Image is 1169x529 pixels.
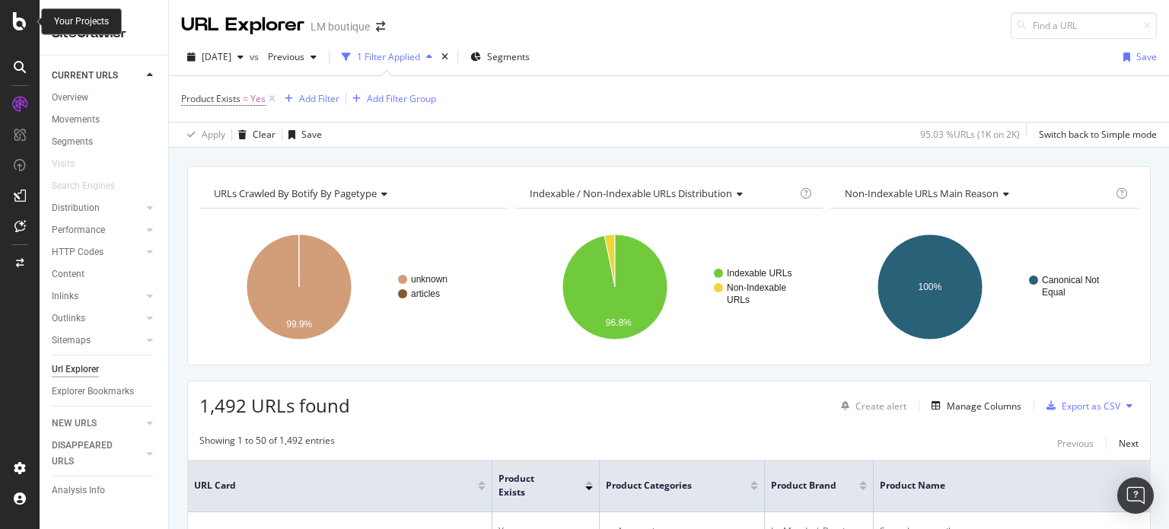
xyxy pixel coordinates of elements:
[1033,123,1157,147] button: Switch back to Simple mode
[262,50,304,63] span: Previous
[214,186,377,200] span: URLs Crawled By Botify By pagetype
[498,472,562,499] span: Product Exists
[181,92,240,105] span: Product Exists
[1039,128,1157,141] div: Switch back to Simple mode
[286,319,312,330] text: 99.9%
[52,438,129,470] div: DISAPPEARED URLS
[1117,45,1157,69] button: Save
[1119,434,1139,452] button: Next
[52,266,158,282] a: Content
[52,90,158,106] a: Overview
[336,45,438,69] button: 1 Filter Applied
[250,50,262,63] span: vs
[52,222,142,238] a: Performance
[250,88,266,110] span: Yes
[52,244,104,260] div: HTTP Codes
[52,362,99,378] div: Url Explorer
[253,128,276,141] div: Clear
[1136,50,1157,63] div: Save
[52,438,142,470] a: DISAPPEARED URLS
[52,384,158,400] a: Explorer Bookmarks
[920,128,1020,141] div: 95.03 % URLs ( 1K on 2K )
[52,112,158,128] a: Movements
[411,288,440,299] text: articles
[346,90,436,108] button: Add Filter Group
[845,186,999,200] span: Non-Indexable URLs Main Reason
[835,394,906,418] button: Create alert
[919,282,942,292] text: 100%
[438,49,451,65] div: times
[232,123,276,147] button: Clear
[311,19,370,34] div: LM boutique
[211,181,494,206] h4: URLs Crawled By Botify By pagetype
[282,123,322,147] button: Save
[947,400,1021,413] div: Manage Columns
[52,68,142,84] a: CURRENT URLS
[52,483,158,499] a: Analysis Info
[199,434,335,452] div: Showing 1 to 50 of 1,492 entries
[52,178,130,194] a: Search Engines
[52,200,142,216] a: Distribution
[52,222,105,238] div: Performance
[52,112,100,128] div: Movements
[262,45,323,69] button: Previous
[530,186,732,200] span: Indexable / Non-Indexable URLs distribution
[52,311,142,327] a: Outlinks
[52,134,158,150] a: Segments
[52,288,142,304] a: Inlinks
[464,45,536,69] button: Segments
[1011,12,1157,39] input: Find a URL
[605,317,631,328] text: 96.8%
[202,50,231,63] span: 2025 Sep. 16th
[727,282,786,293] text: Non-Indexable
[52,483,105,499] div: Analysis Info
[194,479,474,492] span: URL Card
[925,397,1021,415] button: Manage Columns
[52,333,91,349] div: Sitemaps
[606,479,728,492] span: Product Categories
[357,50,420,63] div: 1 Filter Applied
[52,156,75,172] div: Visits
[376,21,385,32] div: arrow-right-arrow-left
[1057,437,1094,450] div: Previous
[727,268,792,279] text: Indexable URLs
[52,384,134,400] div: Explorer Bookmarks
[52,333,142,349] a: Sitemaps
[52,362,158,378] a: Url Explorer
[52,311,85,327] div: Outlinks
[842,181,1113,206] h4: Non-Indexable URLs Main Reason
[1040,394,1120,418] button: Export as CSV
[52,288,78,304] div: Inlinks
[1042,275,1100,285] text: Canonical Not
[52,90,88,106] div: Overview
[301,128,322,141] div: Save
[527,181,798,206] h4: Indexable / Non-Indexable URLs Distribution
[1042,287,1065,298] text: Equal
[52,244,142,260] a: HTTP Codes
[52,416,97,432] div: NEW URLS
[367,92,436,105] div: Add Filter Group
[279,90,339,108] button: Add Filter
[52,134,93,150] div: Segments
[52,200,100,216] div: Distribution
[202,128,225,141] div: Apply
[199,393,350,418] span: 1,492 URLs found
[1057,434,1094,452] button: Previous
[181,12,304,38] div: URL Explorer
[515,221,820,353] svg: A chart.
[243,92,248,105] span: =
[181,45,250,69] button: [DATE]
[727,295,750,305] text: URLs
[199,221,504,353] svg: A chart.
[487,50,530,63] span: Segments
[299,92,339,105] div: Add Filter
[52,266,84,282] div: Content
[52,416,142,432] a: NEW URLS
[1062,400,1120,413] div: Export as CSV
[52,178,115,194] div: Search Engines
[181,123,225,147] button: Apply
[830,221,1135,353] svg: A chart.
